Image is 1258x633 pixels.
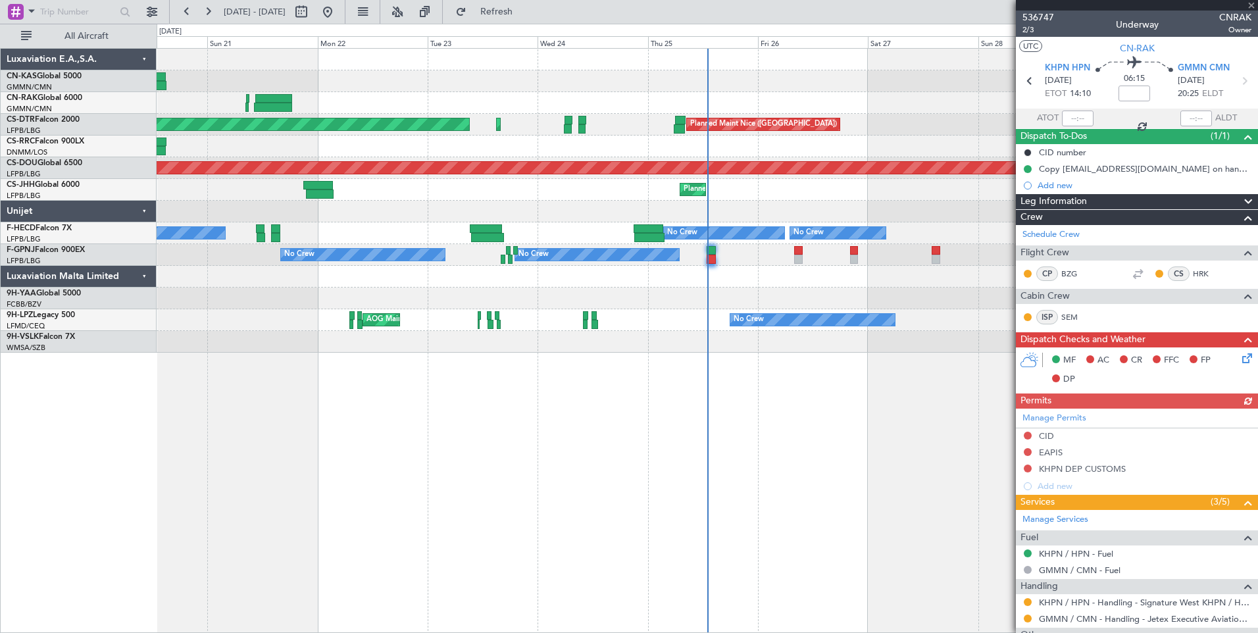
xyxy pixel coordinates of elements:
span: Services [1020,495,1055,510]
div: Planned Maint Nice ([GEOGRAPHIC_DATA]) [690,114,837,134]
span: [DATE] [1178,74,1205,88]
div: CS [1168,266,1190,281]
span: ALDT [1215,112,1237,125]
span: Cabin Crew [1020,289,1070,304]
div: No Crew [667,223,697,243]
span: Leg Information [1020,194,1087,209]
div: ISP [1036,310,1058,324]
div: Copy [EMAIL_ADDRESS][DOMAIN_NAME] on handling requests [1039,163,1251,174]
a: CN-KASGlobal 5000 [7,72,82,80]
span: [DATE] - [DATE] [224,6,286,18]
span: 06:15 [1124,72,1145,86]
a: WMSA/SZB [7,343,45,353]
div: Planned Maint [GEOGRAPHIC_DATA] ([GEOGRAPHIC_DATA]) [684,180,891,199]
div: No Crew [518,245,549,265]
span: (1/1) [1211,129,1230,143]
a: DNMM/LOS [7,147,47,157]
span: AC [1097,354,1109,367]
span: 2/3 [1022,24,1054,36]
span: 14:10 [1070,88,1091,101]
div: CP [1036,266,1058,281]
div: AOG Maint Cannes (Mandelieu) [366,310,472,330]
a: CS-DOUGlobal 6500 [7,159,82,167]
a: LFPB/LBG [7,234,41,244]
a: 9H-YAAGlobal 5000 [7,290,81,297]
a: Manage Services [1022,513,1088,526]
span: FFC [1164,354,1179,367]
span: Owner [1219,24,1251,36]
a: GMMN/CMN [7,82,52,92]
span: 9H-LPZ [7,311,33,319]
a: LFMD/CEQ [7,321,45,331]
a: BZG [1061,268,1091,280]
span: 9H-VSLK [7,333,39,341]
span: KHPN HPN [1045,62,1090,75]
a: LFPB/LBG [7,191,41,201]
span: DP [1063,373,1075,386]
span: Dispatch To-Dos [1020,129,1087,144]
div: [DATE] [159,26,182,38]
span: CS-RRC [7,138,35,145]
div: Fri 26 [758,36,868,48]
div: Planned Maint Sofia [500,114,567,134]
span: CN-KAS [7,72,37,80]
span: CN-RAK [1120,41,1155,55]
div: Add new [1038,180,1251,191]
div: No Crew [793,223,824,243]
span: GMMN CMN [1178,62,1230,75]
span: CN-RAK [7,94,38,102]
input: Trip Number [40,2,116,22]
a: CN-RAKGlobal 6000 [7,94,82,102]
a: CS-DTRFalcon 2000 [7,116,80,124]
a: LFPB/LBG [7,169,41,179]
div: Sat 27 [868,36,978,48]
div: Underway [1116,18,1159,32]
div: Sun 21 [207,36,317,48]
a: F-HECDFalcon 7X [7,224,72,232]
div: Sun 28 [978,36,1088,48]
a: HRK [1193,268,1222,280]
span: Crew [1020,210,1043,225]
div: CID number [1039,147,1086,158]
a: Schedule Crew [1022,228,1080,241]
span: CS-DTR [7,116,35,124]
span: 536747 [1022,11,1054,24]
div: Tue 23 [428,36,538,48]
span: CS-DOU [7,159,38,167]
div: Thu 25 [648,36,758,48]
span: Dispatch Checks and Weather [1020,332,1145,347]
a: GMMN / CMN - Handling - Jetex Executive Aviation [GEOGRAPHIC_DATA] GMMN / CMN [1039,613,1251,624]
span: All Aircraft [34,32,139,41]
a: KHPN / HPN - Fuel [1039,548,1113,559]
a: CS-RRCFalcon 900LX [7,138,84,145]
span: Handling [1020,579,1058,594]
div: Mon 22 [318,36,428,48]
span: Fuel [1020,530,1038,545]
a: LFPB/LBG [7,256,41,266]
span: 9H-YAA [7,290,36,297]
span: CNRAK [1219,11,1251,24]
a: LFPB/LBG [7,126,41,136]
span: F-GPNJ [7,246,35,254]
button: All Aircraft [14,26,143,47]
button: Refresh [449,1,528,22]
span: 20:25 [1178,88,1199,101]
a: SEM [1061,311,1091,323]
span: Flight Crew [1020,245,1069,261]
span: MF [1063,354,1076,367]
span: FP [1201,354,1211,367]
div: Wed 24 [538,36,647,48]
button: UTC [1019,40,1042,52]
span: ELDT [1202,88,1223,101]
span: (3/5) [1211,495,1230,509]
span: ATOT [1037,112,1059,125]
span: CS-JHH [7,181,35,189]
span: CR [1131,354,1142,367]
a: GMMN/CMN [7,104,52,114]
a: F-GPNJFalcon 900EX [7,246,85,254]
a: CS-JHHGlobal 6000 [7,181,80,189]
span: Refresh [469,7,524,16]
span: [DATE] [1045,74,1072,88]
span: ETOT [1045,88,1067,101]
a: KHPN / HPN - Handling - Signature West KHPN / HPN [1039,597,1251,608]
